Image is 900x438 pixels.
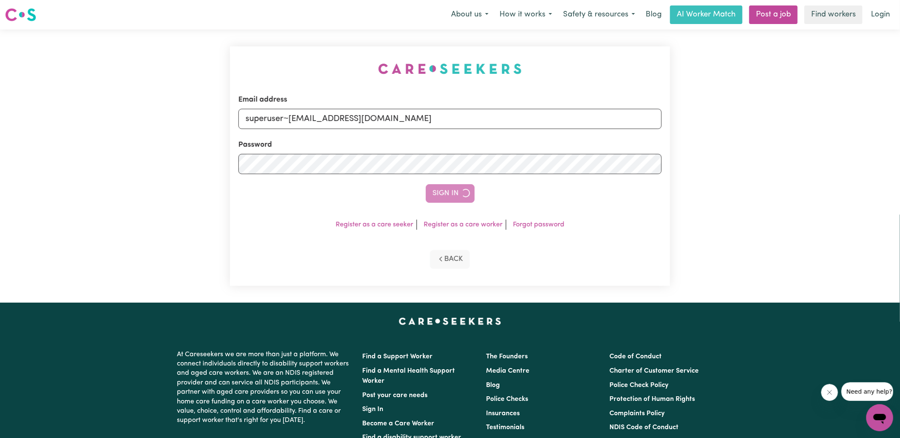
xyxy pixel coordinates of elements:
a: Find a Support Worker [363,353,433,360]
a: Careseekers logo [5,5,36,24]
p: At Careseekers we are more than just a platform. We connect individuals directly to disability su... [177,347,353,429]
a: Sign In [363,406,384,413]
iframe: Button to launch messaging window [866,404,893,431]
a: NDIS Code of Conduct [609,424,678,431]
a: Become a Care Worker [363,420,435,427]
input: Email address [238,109,662,129]
a: Find a Mental Health Support Worker [363,368,455,384]
a: Insurances [486,410,520,417]
img: Careseekers logo [5,7,36,22]
a: Blog [641,5,667,24]
button: Safety & resources [558,6,641,24]
a: Register as a care seeker [336,221,413,228]
a: Forgot password [513,221,564,228]
a: Post your care needs [363,392,428,399]
iframe: Close message [821,384,838,401]
a: Charter of Customer Service [609,368,699,374]
a: AI Worker Match [670,5,742,24]
a: Register as a care worker [424,221,502,228]
a: Police Check Policy [609,382,668,389]
a: Post a job [749,5,798,24]
a: Media Centre [486,368,529,374]
a: Careseekers home page [399,318,501,325]
a: Code of Conduct [609,353,662,360]
button: About us [446,6,494,24]
a: The Founders [486,353,528,360]
label: Email address [238,94,287,105]
a: Login [866,5,895,24]
label: Password [238,139,272,150]
a: Complaints Policy [609,410,665,417]
a: Police Checks [486,396,528,403]
a: Testimonials [486,424,524,431]
iframe: Message from company [841,382,893,401]
a: Blog [486,382,500,389]
button: How it works [494,6,558,24]
a: Protection of Human Rights [609,396,695,403]
a: Find workers [804,5,863,24]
